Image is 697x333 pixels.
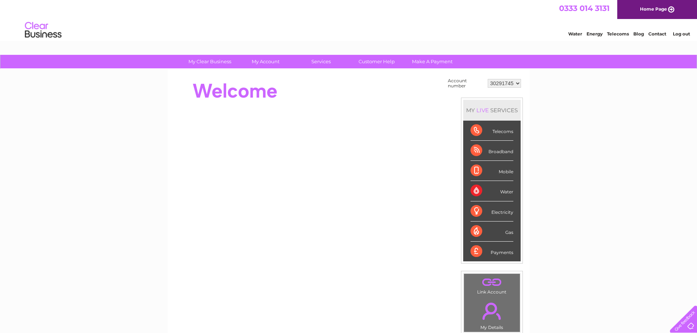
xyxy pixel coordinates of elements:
div: Clear Business is a trading name of Verastar Limited (registered in [GEOGRAPHIC_DATA] No. 3667643... [176,4,522,35]
div: Broadband [471,141,513,161]
td: Account number [446,76,486,90]
div: Electricity [471,201,513,222]
div: Mobile [471,161,513,181]
a: Energy [587,31,603,37]
div: MY SERVICES [463,100,521,121]
div: Payments [471,242,513,261]
div: LIVE [475,107,490,114]
div: Gas [471,222,513,242]
a: My Account [235,55,296,68]
td: My Details [464,296,520,332]
a: Make A Payment [402,55,462,68]
a: Services [291,55,351,68]
a: Blog [633,31,644,37]
a: 0333 014 3131 [559,4,610,13]
img: logo.png [25,19,62,41]
a: Telecoms [607,31,629,37]
a: Contact [648,31,666,37]
a: . [466,276,518,288]
td: Link Account [464,273,520,296]
a: Customer Help [346,55,407,68]
div: Water [471,181,513,201]
a: Log out [673,31,690,37]
a: My Clear Business [180,55,240,68]
div: Telecoms [471,121,513,141]
a: Water [568,31,582,37]
a: . [466,298,518,324]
